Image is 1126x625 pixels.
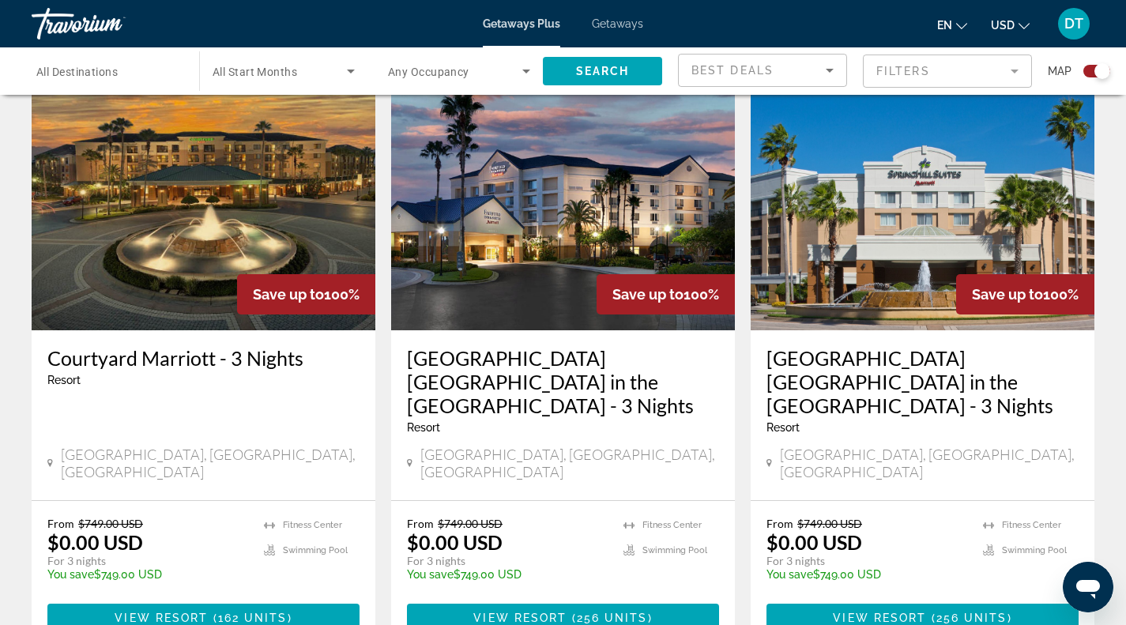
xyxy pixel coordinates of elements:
[420,446,719,480] span: [GEOGRAPHIC_DATA], [GEOGRAPHIC_DATA], [GEOGRAPHIC_DATA]
[407,554,608,568] p: For 3 nights
[597,274,735,314] div: 100%
[991,13,1030,36] button: Change currency
[936,612,1007,624] span: 256 units
[407,530,503,554] p: $0.00 USD
[780,446,1079,480] span: [GEOGRAPHIC_DATA], [GEOGRAPHIC_DATA], [GEOGRAPHIC_DATA]
[407,568,454,581] span: You save
[592,17,643,30] a: Getaways
[833,612,926,624] span: View Resort
[766,568,813,581] span: You save
[577,612,648,624] span: 256 units
[691,64,774,77] span: Best Deals
[797,517,862,530] span: $749.00 USD
[407,346,719,417] a: [GEOGRAPHIC_DATA] [GEOGRAPHIC_DATA] in the [GEOGRAPHIC_DATA] - 3 Nights
[937,13,967,36] button: Change language
[567,612,652,624] span: ( )
[926,612,1011,624] span: ( )
[78,517,143,530] span: $749.00 USD
[972,286,1043,303] span: Save up to
[391,77,735,330] img: RR24E01X.jpg
[208,612,292,624] span: ( )
[47,517,74,530] span: From
[283,520,342,530] span: Fitness Center
[47,554,248,568] p: For 3 nights
[483,17,560,30] a: Getaways Plus
[47,530,143,554] p: $0.00 USD
[32,3,190,44] a: Travorium
[766,421,800,434] span: Resort
[543,57,662,85] button: Search
[766,517,793,530] span: From
[612,286,684,303] span: Save up to
[407,517,434,530] span: From
[991,19,1015,32] span: USD
[1063,562,1113,612] iframe: Button to launch messaging window
[1048,60,1071,82] span: Map
[1064,16,1083,32] span: DT
[766,554,967,568] p: For 3 nights
[237,274,375,314] div: 100%
[283,545,348,555] span: Swimming Pool
[642,520,702,530] span: Fitness Center
[863,54,1032,88] button: Filter
[691,61,834,80] mat-select: Sort by
[438,517,503,530] span: $749.00 USD
[766,530,862,554] p: $0.00 USD
[32,77,375,330] img: RR21E01X.jpg
[213,66,297,78] span: All Start Months
[407,421,440,434] span: Resort
[1053,7,1094,40] button: User Menu
[766,346,1079,417] a: [GEOGRAPHIC_DATA] [GEOGRAPHIC_DATA] in the [GEOGRAPHIC_DATA] - 3 Nights
[47,568,94,581] span: You save
[36,66,118,78] span: All Destinations
[473,612,567,624] span: View Resort
[766,568,967,581] p: $749.00 USD
[388,66,469,78] span: Any Occupancy
[47,374,81,386] span: Resort
[956,274,1094,314] div: 100%
[642,545,707,555] span: Swimming Pool
[47,346,360,370] a: Courtyard Marriott - 3 Nights
[115,612,208,624] span: View Resort
[1002,520,1061,530] span: Fitness Center
[407,568,608,581] p: $749.00 USD
[218,612,288,624] span: 162 units
[47,568,248,581] p: $749.00 USD
[253,286,324,303] span: Save up to
[751,77,1094,330] img: RR27E01X.jpg
[937,19,952,32] span: en
[576,65,630,77] span: Search
[1002,545,1067,555] span: Swimming Pool
[61,446,360,480] span: [GEOGRAPHIC_DATA], [GEOGRAPHIC_DATA], [GEOGRAPHIC_DATA]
